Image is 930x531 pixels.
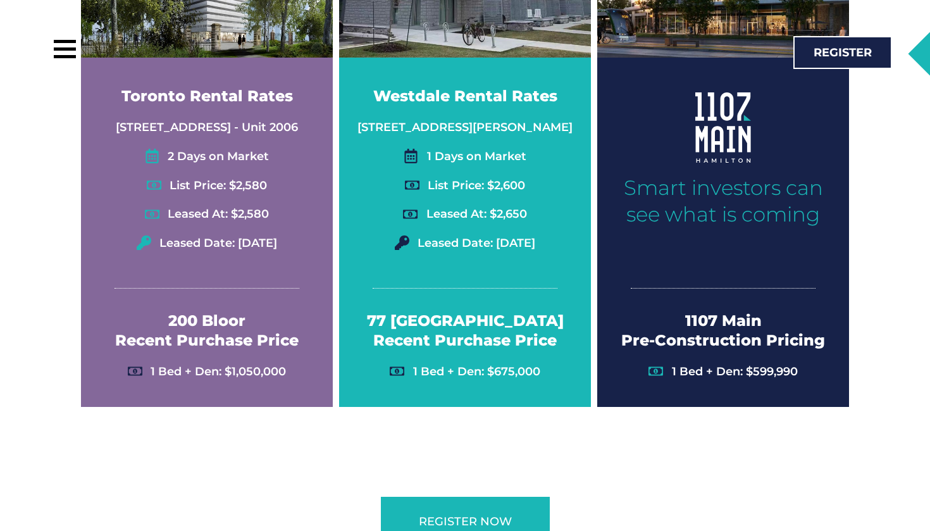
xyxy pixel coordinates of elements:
[423,205,527,224] span: Leased At: $2,650
[814,47,872,58] span: Register
[87,86,326,106] h2: Toronto Rental Rates
[345,86,585,106] h2: Westdale Rental Rates
[419,516,512,527] span: REgister Now
[164,147,269,166] span: 2 Days on Market
[357,118,573,137] span: [STREET_ADDRESS][PERSON_NAME]
[164,205,269,224] span: Leased At: $2,580
[793,36,892,69] a: Register
[616,175,831,228] h2: Smart investors can see what is coming
[604,311,843,350] h2: 1107 Main Pre-Construction Pricing
[147,363,286,382] span: 1 Bed + Den: $1,050,000
[669,363,798,382] span: 1 Bed + Den: $599,990
[425,177,525,196] span: List Price: $2,600
[345,311,585,350] h2: 77 [GEOGRAPHIC_DATA] Recent Purchase Price
[414,234,535,253] span: Leased Date: [DATE]
[410,363,540,382] span: 1 Bed + Den: $675,000​
[87,311,326,350] h2: 200 Bloor Recent Purchase Price
[424,147,526,166] span: 1 Days on Market
[116,118,298,137] span: [STREET_ADDRESS] - Unit 2006
[156,234,277,253] span: Leased Date: [DATE]
[166,177,267,196] span: List Price: $2,580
